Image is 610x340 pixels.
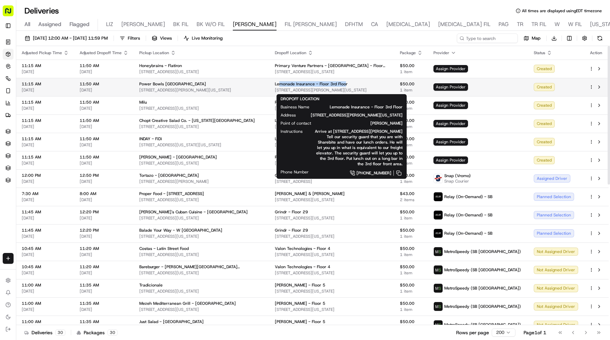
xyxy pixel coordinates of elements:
span: $50.00 [400,118,423,123]
span: [DATE] [22,106,69,111]
span: 1 item [400,234,423,239]
h1: Deliveries [24,5,59,16]
span: $50.00 [400,173,423,178]
span: [STREET_ADDRESS][US_STATE] [139,69,264,75]
span: DROPOFF LOCATION [281,96,319,102]
div: Past conversations [7,88,45,93]
img: Klarizel Pensader [7,99,18,109]
img: snap-logo.jpeg [434,174,443,183]
span: Point of contact [281,121,311,126]
a: [PHONE_NUMBER] [320,169,403,177]
span: [PERSON_NAME] - Floor 5 [275,301,325,306]
span: Balade Your Way - W [GEOGRAPHIC_DATA] [139,228,222,233]
span: W [554,20,560,28]
span: 1 item [400,142,423,148]
span: [STREET_ADDRESS][US_STATE] [139,197,264,203]
span: [DATE] [80,289,128,294]
span: [PERSON_NAME]'s Cuban Cuisine - [GEOGRAPHIC_DATA] [139,209,248,215]
span: 10:45 AM [22,246,69,251]
span: All times are displayed using EDT timezone [522,8,602,14]
span: 11:45 AM [22,228,69,233]
span: Primary Venture Partners - [GEOGRAPHIC_DATA] - Floor 14 [275,154,389,160]
span: [STREET_ADDRESS][PERSON_NAME][US_STATE] [275,142,389,148]
span: [DATE] [80,87,128,93]
span: [DATE] [80,252,128,257]
span: [STREET_ADDRESS][US_STATE] [139,124,264,129]
span: 11:35 AM [80,282,128,288]
span: 11:20 AM [80,264,128,270]
span: • [57,105,60,110]
span: Grindr - Floor 29 [275,209,308,215]
span: 12:50 PM [80,173,128,178]
span: [PERSON_NAME] [233,20,277,28]
button: Map [521,34,544,43]
span: [MEDICAL_DATA] FIL [438,20,490,28]
span: [DATE] [80,307,128,312]
span: 2 items [400,197,423,203]
button: Views [149,34,175,43]
img: 1736555255976-a54dd68f-1ca7-489b-9aae-adbdc363a1c4 [7,65,19,77]
img: Nash [7,7,20,20]
span: 11:35 AM [80,301,128,306]
span: [DATE] [80,234,128,239]
span: Lemonade Insurance - Floor 3rd Floor [275,81,348,87]
span: [STREET_ADDRESS][US_STATE] [139,215,264,221]
span: [DATE] [80,197,128,203]
span: [STREET_ADDRESS][PERSON_NAME][US_STATE] [139,87,264,93]
span: TR FIL [531,20,546,28]
span: 1 item [400,179,423,184]
span: [DATE] [22,252,69,257]
div: Page 1 of 1 [524,329,546,336]
img: relay_logo_black.png [434,229,443,238]
span: [PERSON_NAME] - Floor 5 [275,282,325,288]
span: 8:00 AM [80,191,128,196]
a: 💻API Documentation [55,130,111,143]
span: [DATE] [80,161,128,166]
span: $50.00 [400,319,423,324]
span: $43.00 [400,191,423,196]
span: $50.00 [400,154,423,160]
span: Package [400,50,416,56]
span: Valon Technologies - Floor 4 [275,246,330,251]
span: Dropoff Location [275,50,306,56]
span: [STREET_ADDRESS][US_STATE] [275,161,389,166]
span: [STREET_ADDRESS][US_STATE] [275,252,389,257]
span: Assign Provider [433,102,468,109]
span: FIL [PERSON_NAME] [285,20,337,28]
span: Address [281,112,296,118]
span: 11:50 AM [80,81,128,87]
span: Grindr - Floor 29 [275,228,308,233]
span: TR [517,20,523,28]
span: 11:15 AM [22,100,69,105]
span: Provider [433,50,449,56]
span: [STREET_ADDRESS][US_STATE] [275,270,389,276]
span: [STREET_ADDRESS][US_STATE] [139,234,264,239]
span: Flagged [69,20,89,28]
span: Knowledge Base [14,133,52,140]
span: 11:35 AM [80,319,128,324]
input: Got a question? Start typing here... [18,44,122,51]
div: 📗 [7,134,12,139]
span: CA [371,20,378,28]
span: 12:20 PM [80,228,128,233]
span: 11:45 AM [22,209,69,215]
span: Tortazo - [GEOGRAPHIC_DATA] [139,173,199,178]
span: Map [532,35,541,41]
span: 1 item [400,106,423,111]
span: [STREET_ADDRESS][US_STATE] [139,307,264,312]
span: Filters [128,35,140,41]
span: Assign Provider [433,138,468,146]
img: metro_speed_logo.png [434,302,443,311]
span: Honeybrains - Flatiron [139,63,182,68]
span: PAG [499,20,509,28]
span: [PERSON_NAME] - [GEOGRAPHIC_DATA] [139,154,217,160]
button: Refresh [595,34,605,43]
span: [PERSON_NAME] - Floor 5 [275,319,325,324]
span: [STREET_ADDRESS][US_STATE][US_STATE] [139,142,264,148]
span: [PERSON_NAME] & [PERSON_NAME] [275,191,345,196]
div: 30 [55,330,65,336]
div: Deliveries [24,329,65,336]
span: $50.00 [400,136,423,142]
span: Views [160,35,172,41]
span: [STREET_ADDRESS][PERSON_NAME][US_STATE] [307,112,403,118]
